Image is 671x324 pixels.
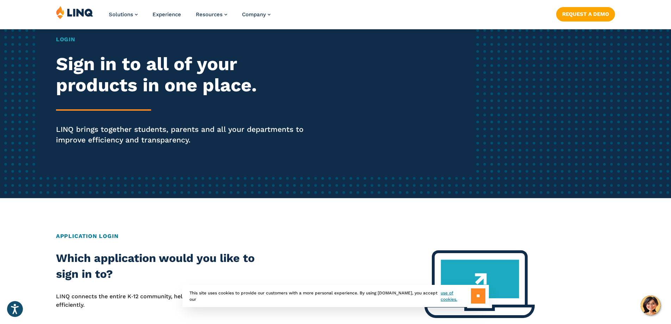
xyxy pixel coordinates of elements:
div: This site uses cookies to provide our customers with a more personal experience. By using [DOMAIN... [182,285,489,307]
a: Company [242,11,271,18]
a: Solutions [109,11,138,18]
a: Resources [196,11,227,18]
nav: Button Navigation [556,6,615,21]
p: LINQ connects the entire K‑12 community, helping your district to work far more efficiently. [56,292,279,310]
a: Request a Demo [556,7,615,21]
h2: Application Login [56,232,615,240]
nav: Primary Navigation [109,6,271,29]
button: Hello, have a question? Let’s chat. [641,295,660,315]
h1: Login [56,35,315,44]
span: Company [242,11,266,18]
p: LINQ brings together students, parents and all your departments to improve efficiency and transpa... [56,124,315,145]
h2: Sign in to all of your products in one place. [56,54,315,96]
span: Resources [196,11,223,18]
span: Solutions [109,11,133,18]
h2: Which application would you like to sign in to? [56,250,279,282]
img: LINQ | K‑12 Software [56,6,93,19]
a: use of cookies. [441,290,471,302]
a: Experience [153,11,181,18]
